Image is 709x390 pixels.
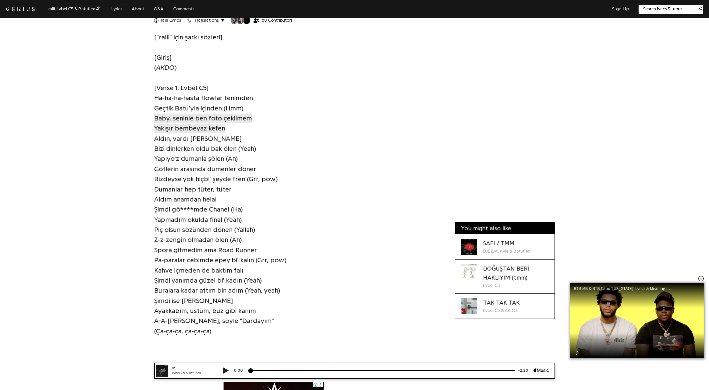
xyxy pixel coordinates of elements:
div: Cover art for DOĞUŞTAN BERİ HAKLIYIM (tmm) by Lvbel C5 [461,264,477,280]
div: Cover art for SAFI / TMM by DJEZJA, Avie & Batuflex [461,239,477,255]
div: SAFI / TMM [483,239,530,248]
div: ralli - Lvbel C5 & Batuflex [48,5,100,13]
a: About [127,4,149,14]
iframe: Advertisement [455,16,555,216]
button: Sign Up [612,6,630,12]
div: DJEZJA, Avie & Batuflex [483,248,530,255]
div: You might also like [455,222,555,234]
span: Translations [194,17,219,23]
div: DOĞUŞTAN BERİ HAKLIYIM (tmm) [483,264,549,282]
div: Lvbel C5 & AKDO [483,307,520,314]
div: Lvbel C5 & Batuflex [23,8,63,13]
h2: ralli Lyrics [161,17,181,23]
a: Cover art for DOĞUŞTAN BERİ HAKLIYIM (tmm) by Lvbel C5DOĞUŞTAN BERİ HAKLIYIM (tmm)Lvbel C5 [455,260,555,294]
div: Cover art for TAK TAK TAK by Lvbel C5 & AKDO [461,298,477,314]
a: Lyrics [107,4,127,14]
div: -2:20 [366,5,385,11]
a: Cover art for TAK TAK TAK by Lvbel C5 & AKDOTAK TAK TAKLvbel C5 & AKDO [455,294,555,319]
img: 72x72bb.jpg [7,2,19,14]
button: Translations [187,17,224,23]
button: 58 Contributors [230,16,292,24]
input: Search lyrics & more [639,6,695,12]
i: AKDO [156,64,174,71]
div: ralli [23,3,63,8]
div: TAK TAK TAK [483,298,520,307]
a: Comments [168,4,199,14]
a: Baby, seninle ben foto çekilmemYakışır bembeyaz kefen [154,113,252,134]
div: RTB MB & RTB Capo '[US_STATE]' Lyrics & Meaning | Genius Verified [574,286,677,291]
a: Q&A [149,4,168,14]
span: Baby, seninle ben foto çekilmem Yakışır bembeyaz kefen [154,114,252,133]
div: Lvbel C5 [483,282,549,289]
span: 58 Contributors [262,18,292,23]
a: Cover art for SAFI / TMM by DJEZJA, Avie & BatuflexSAFI / TMMDJEZJA, Avie & Batuflex [455,234,555,260]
